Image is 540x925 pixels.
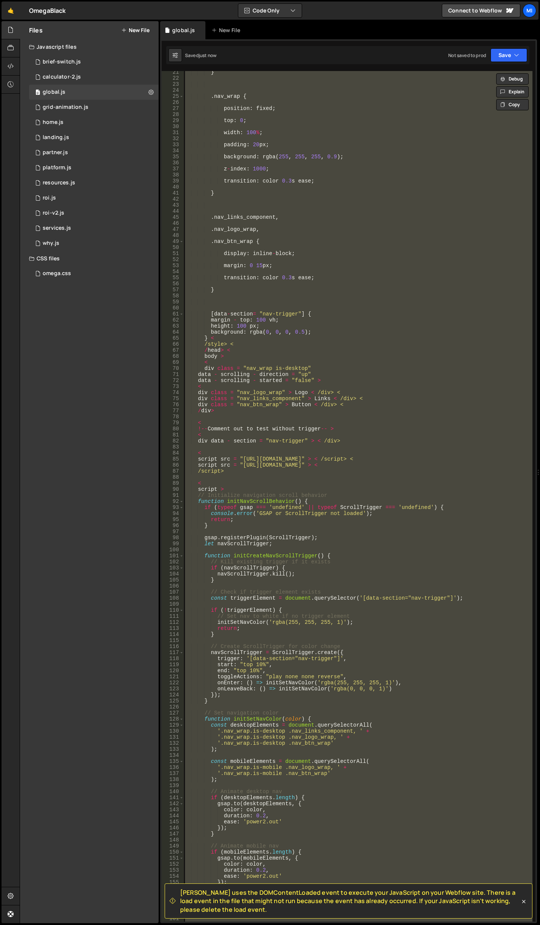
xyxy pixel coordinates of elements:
div: 84 [162,450,184,456]
div: 156 [162,885,184,891]
div: 40 [162,184,184,190]
div: 22 [162,75,184,81]
div: 100 [162,547,184,553]
div: 41 [162,190,184,196]
div: 63 [162,323,184,329]
div: Mi [523,4,536,17]
div: 150 [162,849,184,855]
div: 13274/33053.js [29,130,159,145]
div: 142 [162,801,184,807]
div: 62 [162,317,184,323]
div: 101 [162,553,184,559]
div: 49 [162,238,184,244]
div: 128 [162,716,184,722]
div: 158 [162,897,184,903]
div: 140 [162,789,184,795]
div: 94 [162,510,184,517]
div: 69 [162,359,184,365]
div: global.js [43,89,65,96]
div: 129 [162,722,184,728]
div: 25 [162,93,184,99]
div: calculator-2.js [43,74,81,80]
div: 144 [162,813,184,819]
div: 105 [162,577,184,583]
div: 77 [162,408,184,414]
div: 82 [162,438,184,444]
div: services.js [43,225,71,232]
h2: Files [29,26,43,34]
div: 65 [162,335,184,341]
div: 86 [162,462,184,468]
div: 153 [162,867,184,873]
div: global.js [172,26,195,34]
div: 61 [162,311,184,317]
div: 122 [162,680,184,686]
div: 135 [162,758,184,764]
div: 47 [162,226,184,232]
div: 37 [162,166,184,172]
div: why.js [43,240,59,247]
div: 75 [162,396,184,402]
div: 120 [162,668,184,674]
div: landing.js [43,134,69,141]
div: 29 [162,118,184,124]
div: 13274/38776.js [29,236,159,251]
div: 124 [162,692,184,698]
div: 57 [162,287,184,293]
div: 26 [162,99,184,105]
div: roi-v2.js [43,210,64,217]
div: 33 [162,142,184,148]
div: 127 [162,710,184,716]
div: 139 [162,783,184,789]
div: 45 [162,214,184,220]
div: 21 [162,69,184,75]
div: 31 [162,130,184,136]
div: 149 [162,843,184,849]
span: 0 [35,90,40,96]
div: 90 [162,486,184,492]
div: 35 [162,154,184,160]
div: roi.js [43,195,56,201]
div: just now [199,52,216,59]
div: 55 [162,275,184,281]
div: 114 [162,631,184,637]
div: 60 [162,305,184,311]
div: 23 [162,81,184,87]
div: 50 [162,244,184,251]
div: 72 [162,377,184,384]
div: 13274/39834.js [29,85,159,100]
div: 161 [162,916,184,922]
button: Explain [496,86,529,97]
div: 27 [162,105,184,111]
button: Copy [496,99,529,110]
div: 68 [162,353,184,359]
div: 89 [162,480,184,486]
div: 136 [162,764,184,770]
div: 159 [162,903,184,910]
button: New File [121,27,150,33]
div: 108 [162,595,184,601]
div: 160 [162,910,184,916]
div: resources.js [43,179,75,186]
div: grid-animation.js [43,104,88,111]
div: 13274/39081.js [29,54,159,70]
div: omega.css [43,270,71,277]
a: 🤙 [2,2,20,20]
div: 13274/39980.js [29,190,159,206]
div: New File [211,26,243,34]
div: 58 [162,293,184,299]
div: 71 [162,371,184,377]
div: 130 [162,728,184,734]
div: 48 [162,232,184,238]
div: 32 [162,136,184,142]
div: 13274/44353.js [29,175,159,190]
div: 151 [162,855,184,861]
div: brief-switch.js [43,59,81,65]
div: 44 [162,208,184,214]
div: 74 [162,390,184,396]
div: 30 [162,124,184,130]
div: 133 [162,746,184,752]
div: 87 [162,468,184,474]
div: OmegaBlack [29,6,66,15]
div: 138 [162,777,184,783]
